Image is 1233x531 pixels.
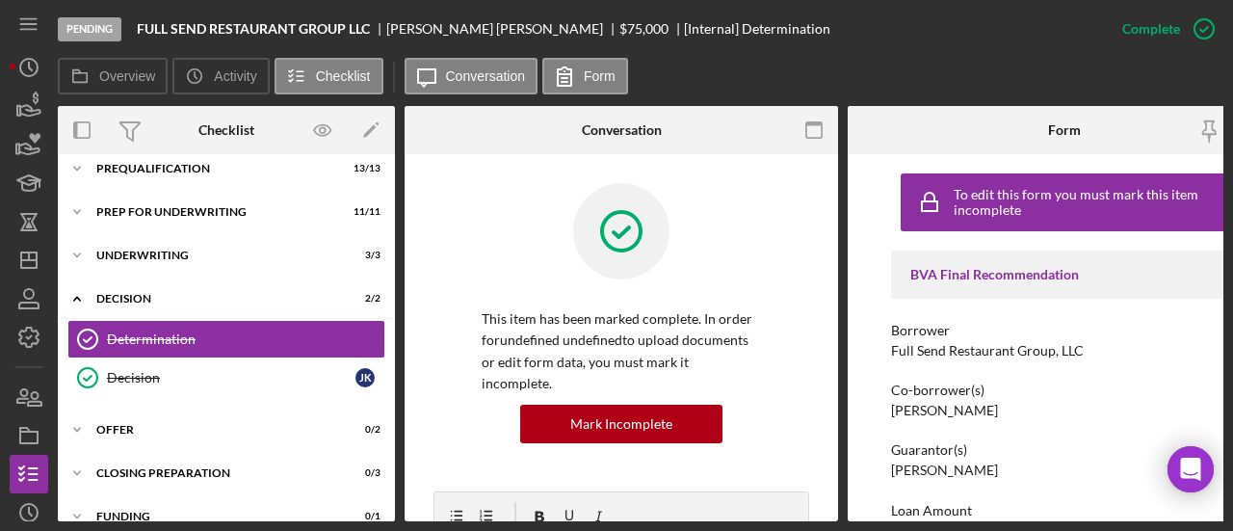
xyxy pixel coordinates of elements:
[172,58,269,94] button: Activity
[954,187,1223,218] div: To edit this form you must mark this item incomplete
[482,308,761,395] p: This item has been marked complete. In order for undefined undefined to upload documents or edit ...
[96,293,332,305] div: Decision
[96,467,332,479] div: Closing Preparation
[58,17,121,41] div: Pending
[891,463,998,478] div: [PERSON_NAME]
[684,21,830,37] div: [Internal] Determination
[96,163,332,174] div: Prequalification
[58,58,168,94] button: Overview
[570,405,672,443] div: Mark Incomplete
[198,122,254,138] div: Checklist
[405,58,538,94] button: Conversation
[1048,122,1081,138] div: Form
[346,250,380,261] div: 3 / 3
[96,250,332,261] div: Underwriting
[355,368,375,387] div: J K
[96,206,332,218] div: Prep for Underwriting
[520,405,722,443] button: Mark Incomplete
[346,511,380,522] div: 0 / 1
[891,403,998,418] div: [PERSON_NAME]
[67,320,385,358] a: Determination
[137,21,370,37] b: FULL SEND RESTAURANT GROUP LLC
[346,163,380,174] div: 13 / 13
[316,68,371,84] label: Checklist
[1103,10,1223,48] button: Complete
[582,122,662,138] div: Conversation
[99,68,155,84] label: Overview
[542,58,628,94] button: Form
[275,58,383,94] button: Checklist
[96,511,332,522] div: Funding
[346,206,380,218] div: 11 / 11
[96,424,332,436] div: Offer
[1122,10,1180,48] div: Complete
[346,293,380,305] div: 2 / 2
[619,20,669,37] span: $75,000
[67,358,385,397] a: DecisionJK
[584,68,616,84] label: Form
[446,68,526,84] label: Conversation
[346,424,380,436] div: 0 / 2
[107,370,355,385] div: Decision
[910,267,1219,282] div: BVA Final Recommendation
[891,343,1084,358] div: Full Send Restaurant Group, LLC
[107,332,384,347] div: Determination
[214,68,256,84] label: Activity
[386,21,619,37] div: [PERSON_NAME] [PERSON_NAME]
[346,467,380,479] div: 0 / 3
[1167,446,1214,492] div: Open Intercom Messenger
